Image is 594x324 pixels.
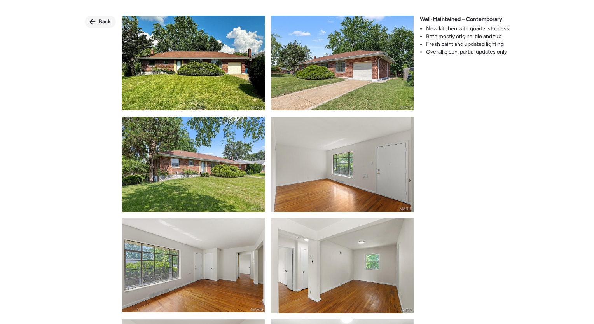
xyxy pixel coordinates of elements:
li: Bath mostly original tile and tub [426,33,509,40]
span: Well-Maintained – Contemporary [420,16,502,23]
span: Back [99,18,111,26]
img: product [271,16,414,110]
img: product [122,16,265,110]
img: product [122,218,265,312]
img: product [271,117,414,211]
li: Fresh paint and updated lighting [426,40,509,48]
li: Overall clean, partial updates only [426,48,509,56]
img: product [271,218,414,313]
li: New kitchen with quartz, stainless [426,25,509,33]
img: product [122,117,265,211]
